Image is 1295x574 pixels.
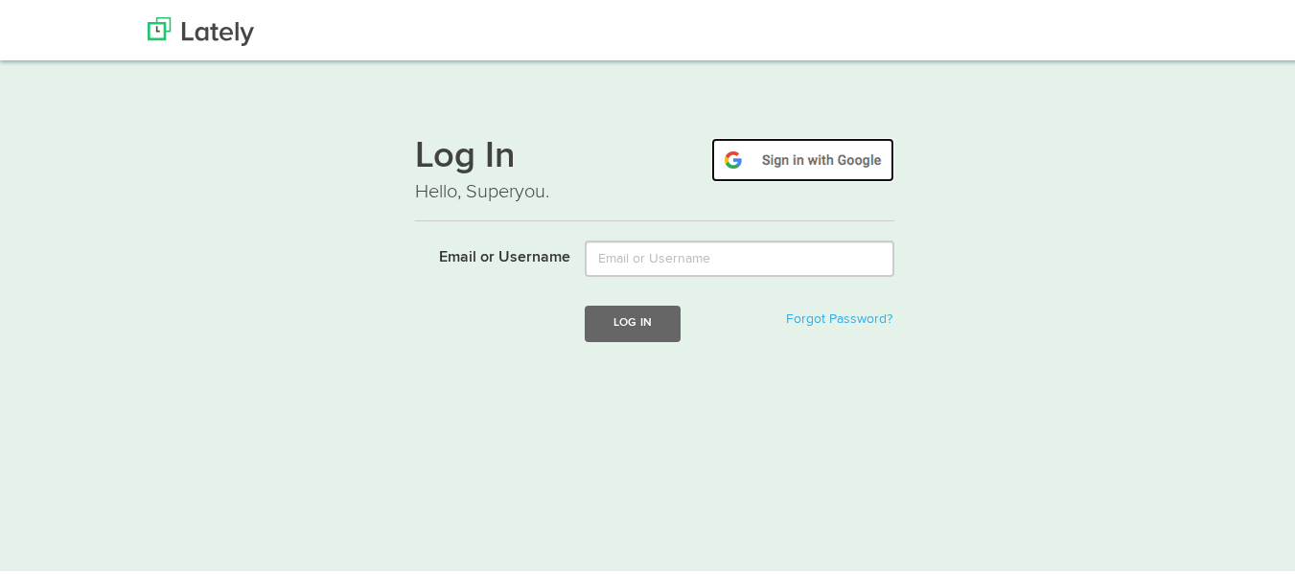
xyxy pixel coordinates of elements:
[415,135,894,175] h1: Log In
[786,310,892,323] a: Forgot Password?
[585,238,894,274] input: Email or Username
[585,303,681,338] button: Log In
[401,238,570,266] label: Email or Username
[711,135,894,179] img: google-signin.png
[415,175,894,203] p: Hello, Superyou.
[148,14,254,43] img: Lately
